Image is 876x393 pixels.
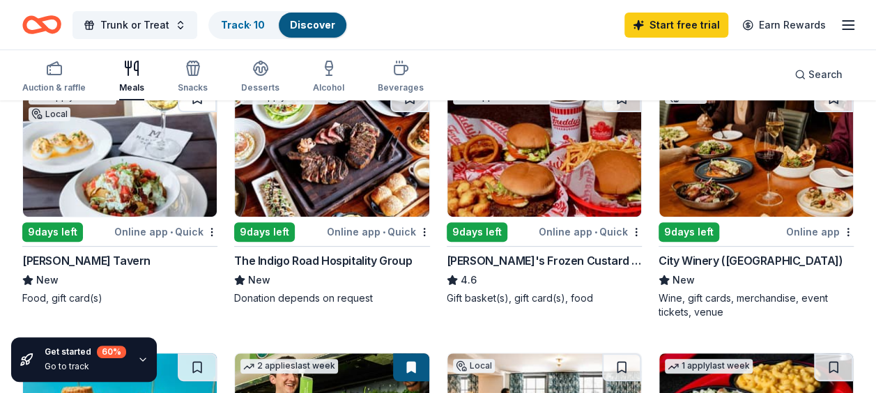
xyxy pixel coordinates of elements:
div: Online app [786,223,854,240]
div: Donation depends on request [234,291,429,305]
div: Local [29,107,70,121]
div: Get started [45,346,126,358]
div: 9 days left [22,222,83,242]
div: 9 days left [659,222,719,242]
div: Meals [119,82,144,93]
div: Gift basket(s), gift card(s), food [447,291,642,305]
img: Image for The Indigo Road Hospitality Group [235,84,429,217]
button: Search [783,61,854,88]
span: Trunk or Treat [100,17,169,33]
a: Image for Marlow's Tavern1 applylast weekLocal9days leftOnline app•Quick[PERSON_NAME] TavernNewFo... [22,84,217,305]
div: 60 % [97,346,126,358]
a: Home [22,8,61,41]
a: Track· 10 [221,19,265,31]
img: Image for Freddy's Frozen Custard & Steakburgers [447,84,641,217]
span: Search [808,66,843,83]
span: New [673,272,695,288]
div: Online app Quick [114,223,217,240]
span: New [36,272,59,288]
button: Meals [119,54,144,100]
a: Image for The Indigo Road Hospitality Group1 applylast week9days leftOnline app•QuickThe Indigo R... [234,84,429,305]
div: [PERSON_NAME] Tavern [22,252,151,269]
span: • [594,226,597,238]
span: • [170,226,173,238]
div: Alcohol [313,82,344,93]
a: Earn Rewards [734,13,834,38]
img: Image for City Winery (Atlanta) [659,84,853,217]
button: Trunk or Treat [72,11,197,39]
div: Food, gift card(s) [22,291,217,305]
div: 9 days left [447,222,507,242]
button: Alcohol [313,54,344,100]
div: Online app Quick [539,223,642,240]
span: New [248,272,270,288]
button: Track· 10Discover [208,11,348,39]
button: Beverages [378,54,424,100]
div: Snacks [178,82,208,93]
div: The Indigo Road Hospitality Group [234,252,412,269]
div: City Winery ([GEOGRAPHIC_DATA]) [659,252,843,269]
button: Desserts [241,54,279,100]
div: 9 days left [234,222,295,242]
div: 1 apply last week [665,359,753,373]
div: Wine, gift cards, merchandise, event tickets, venue [659,291,854,319]
a: Image for City Winery (Atlanta)Local9days leftOnline appCity Winery ([GEOGRAPHIC_DATA])NewWine, g... [659,84,854,319]
button: Auction & raffle [22,54,86,100]
img: Image for Marlow's Tavern [23,84,217,217]
div: Beverages [378,82,424,93]
a: Start free trial [624,13,728,38]
div: Auction & raffle [22,82,86,93]
a: Image for Freddy's Frozen Custard & Steakburgers8 applieslast week9days leftOnline app•Quick[PERS... [447,84,642,305]
div: Online app Quick [327,223,430,240]
div: 2 applies last week [240,359,338,373]
button: Snacks [178,54,208,100]
a: Discover [290,19,335,31]
div: Desserts [241,82,279,93]
div: Go to track [45,361,126,372]
div: Local [453,359,495,373]
span: • [383,226,385,238]
span: 4.6 [461,272,477,288]
div: [PERSON_NAME]'s Frozen Custard & Steakburgers [447,252,642,269]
